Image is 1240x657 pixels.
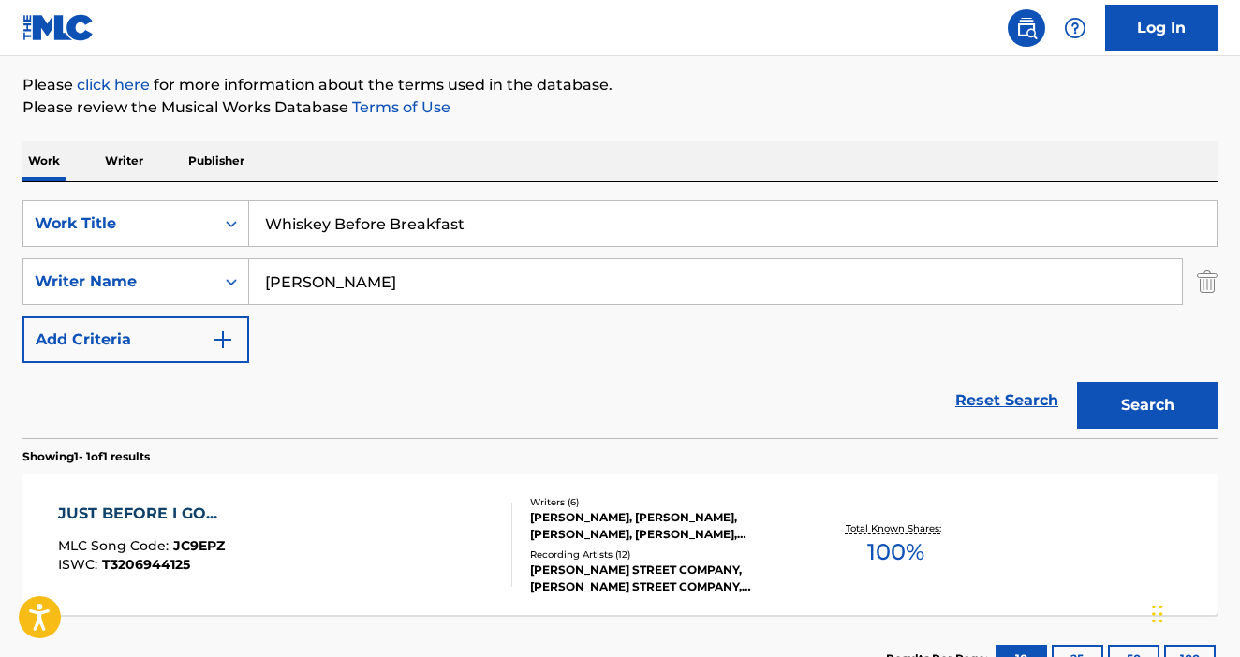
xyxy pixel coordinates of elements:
[22,474,1218,615] a: JUST BEFORE I GO...MLC Song Code:JC9EPZISWC:T3206944125Writers (6)[PERSON_NAME], [PERSON_NAME], [...
[99,141,149,181] p: Writer
[22,74,1218,96] p: Please for more information about the terms used in the database.
[867,535,924,569] span: 100 %
[530,509,796,543] div: [PERSON_NAME], [PERSON_NAME], [PERSON_NAME], [PERSON_NAME], [PERSON_NAME], [PERSON_NAME]
[22,96,1218,119] p: Please review the Musical Works Database
[22,448,150,465] p: Showing 1 - 1 of 1 results
[1146,567,1240,657] iframe: Chat Widget
[530,562,796,595] div: [PERSON_NAME] STREET COMPANY, [PERSON_NAME] STREET COMPANY, [PERSON_NAME] STREET COMPANY, [GEOGRA...
[102,556,190,573] span: T3206944125
[1008,9,1045,47] a: Public Search
[77,76,150,94] a: click here
[530,547,796,562] div: Recording Artists ( 12 )
[22,316,249,363] button: Add Criteria
[1105,5,1218,51] a: Log In
[846,521,946,535] p: Total Known Shares:
[58,503,227,525] div: JUST BEFORE I GO...
[22,200,1218,438] form: Search Form
[35,212,203,235] div: Work Title
[1015,17,1038,39] img: search
[22,14,95,41] img: MLC Logo
[530,495,796,509] div: Writers ( 6 )
[22,141,66,181] p: Work
[35,270,203,293] div: Writer Name
[946,380,1068,421] a: Reset Search
[348,98,450,116] a: Terms of Use
[58,537,173,554] span: MLC Song Code :
[173,537,225,554] span: JC9EPZ
[1152,586,1163,642] div: Drag
[1064,17,1086,39] img: help
[58,556,102,573] span: ISWC :
[1056,9,1094,47] div: Help
[1197,258,1218,305] img: Delete Criterion
[183,141,250,181] p: Publisher
[1077,382,1218,429] button: Search
[212,328,234,351] img: 9d2ae6d4665cec9f34b9.svg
